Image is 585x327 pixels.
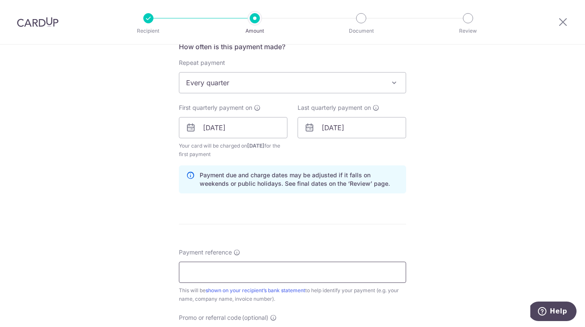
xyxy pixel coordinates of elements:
[247,143,265,149] span: [DATE]
[200,171,399,188] p: Payment due and charge dates may be adjusted if it falls on weekends or public holidays. See fina...
[179,103,252,112] span: First quarterly payment on
[17,17,58,27] img: CardUp
[298,103,371,112] span: Last quarterly payment on
[223,27,286,35] p: Amount
[330,27,393,35] p: Document
[117,27,180,35] p: Recipient
[179,59,225,67] label: Repeat payment
[179,286,406,303] div: This will be to help identify your payment (e.g. your name, company name, invoice number).
[530,302,577,323] iframe: Opens a widget where you can find more information
[242,313,268,322] span: (optional)
[179,117,287,138] input: DD / MM / YYYY
[298,117,406,138] input: DD / MM / YYYY
[437,27,499,35] p: Review
[179,73,406,93] span: Every quarter
[179,42,406,52] h5: How often is this payment made?
[179,142,287,159] span: Your card will be charged on
[179,313,241,322] span: Promo or referral code
[179,248,232,257] span: Payment reference
[206,287,305,293] a: shown on your recipient’s bank statement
